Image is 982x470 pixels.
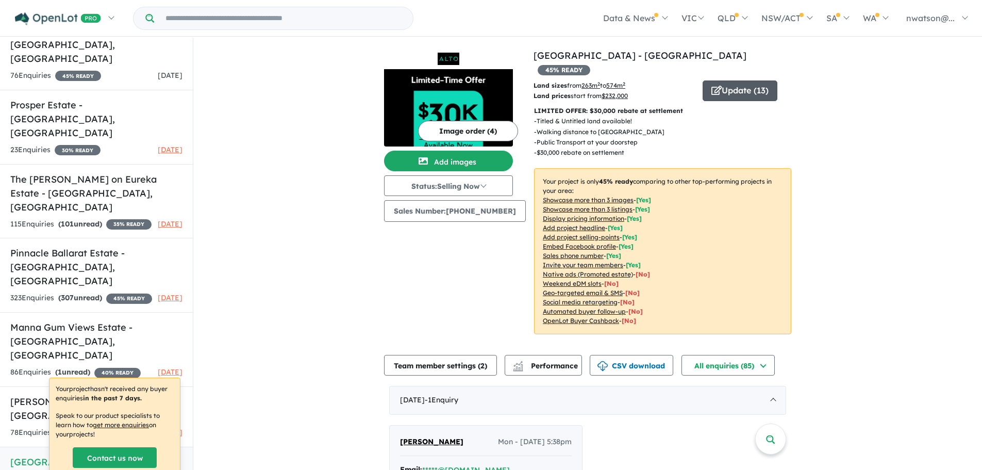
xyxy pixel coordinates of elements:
[543,270,633,278] u: Native ads (Promoted estate)
[498,436,572,448] span: Mon - [DATE] 5:38pm
[534,82,567,89] b: Land sizes
[158,145,182,154] span: [DATE]
[703,80,777,101] button: Update (13)
[58,293,102,302] strong: ( unread)
[55,145,101,155] span: 30 % READY
[384,355,497,376] button: Team member settings (2)
[906,13,955,23] span: nwatson@...
[10,24,182,66] h5: [PERSON_NAME]'s Paddock Estate - [GEOGRAPHIC_DATA] , [GEOGRAPHIC_DATA]
[534,50,746,61] a: [GEOGRAPHIC_DATA] - [GEOGRAPHIC_DATA]
[10,292,152,304] div: 323 Enquir ies
[15,12,101,25] img: Openlot PRO Logo White
[58,367,62,377] span: 1
[10,246,182,288] h5: Pinnacle Ballarat Estate - [GEOGRAPHIC_DATA] , [GEOGRAPHIC_DATA]
[635,205,650,213] span: [ Yes ]
[514,361,578,370] span: Performance
[543,289,623,297] u: Geo-targeted email & SMS
[538,65,590,75] span: 45 % READY
[10,320,182,362] h5: Manna Gum Views Estate - [GEOGRAPHIC_DATA] , [GEOGRAPHIC_DATA]
[384,200,526,222] button: Sales Number:[PHONE_NUMBER]
[534,116,673,126] p: - Titled & Untitled land available!
[534,106,791,116] p: LIMITED OFFER: $30,000 rebate at settlement
[384,151,513,171] button: Add images
[626,261,641,269] span: [ Yes ]
[10,172,182,214] h5: The [PERSON_NAME] on Eureka Estate - [GEOGRAPHIC_DATA] , [GEOGRAPHIC_DATA]
[61,219,74,229] span: 101
[400,437,463,446] span: [PERSON_NAME]
[534,137,673,148] p: - Public Transport at your doorstep
[534,168,791,334] p: Your project is only comparing to other top-performing projects in your area: - - - - - - - - - -...
[10,98,182,140] h5: Prosper Estate - [GEOGRAPHIC_DATA] , [GEOGRAPHIC_DATA]
[158,293,182,302] span: [DATE]
[513,364,523,371] img: bar-chart.svg
[581,82,600,89] u: 263 m
[56,384,174,403] p: Your project hasn't received any buyer enquiries
[543,233,620,241] u: Add project selling-points
[158,71,182,80] span: [DATE]
[10,366,141,379] div: 86 Enquir ies
[400,436,463,448] a: [PERSON_NAME]
[389,386,786,415] div: [DATE]
[106,294,152,304] span: 45 % READY
[597,81,600,87] sup: 2
[543,261,623,269] u: Invite your team members
[156,7,411,29] input: Try estate name, suburb, builder or developer
[73,447,157,468] a: Contact us now
[606,252,621,260] span: [ Yes ]
[543,298,618,306] u: Social media retargeting
[10,427,144,439] div: 78 Enquir ies
[106,219,152,230] span: 35 % READY
[681,355,775,376] button: All enquiries (85)
[604,280,619,287] span: [No]
[543,196,634,204] u: Showcase more than 3 images
[534,127,673,137] p: - Walking distance to [GEOGRAPHIC_DATA]
[534,80,695,91] p: from
[543,307,626,315] u: Automated buyer follow-up
[534,92,571,100] b: Land prices
[619,242,634,250] span: [ Yes ]
[384,175,513,196] button: Status:Selling Now
[543,252,604,260] u: Sales phone number
[388,53,509,65] img: Alto Ballarat Estate - Winter Valley Logo
[534,148,673,158] p: - $30,000 rebate on settlement
[599,177,633,185] b: 45 % ready
[636,196,651,204] span: [ Yes ]
[622,317,636,325] span: [No]
[83,394,142,402] b: in the past 7 days.
[158,367,182,377] span: [DATE]
[543,317,619,325] u: OpenLot Buyer Cashback
[534,91,695,101] p: start from
[158,219,182,229] span: [DATE]
[602,92,628,100] u: $ 232,000
[543,215,624,222] u: Display pricing information
[61,293,74,302] span: 307
[93,421,149,429] u: get more enquiries
[513,361,523,367] img: line-chart.svg
[590,355,673,376] button: CSV download
[606,82,625,89] u: 574 m
[56,411,174,439] p: Speak to our product specialists to learn how to on your projects !
[543,280,602,287] u: Weekend eDM slots
[58,219,102,229] strong: ( unread)
[10,218,152,231] div: 115 Enquir ies
[418,121,518,141] button: Image order (4)
[94,368,141,378] span: 40 % READY
[600,82,625,89] span: to
[597,361,608,371] img: download icon
[623,81,625,87] sup: 2
[543,242,616,250] u: Embed Facebook profile
[625,289,640,297] span: [No]
[425,395,458,404] span: - 1 Enquir y
[620,298,635,306] span: [No]
[384,69,513,147] img: Alto Ballarat Estate - Winter Valley
[505,355,582,376] button: Performance
[636,270,650,278] span: [No]
[627,215,642,222] span: [ Yes ]
[10,70,101,82] div: 76 Enquir ies
[10,395,182,423] h5: [PERSON_NAME] Estate - Bonshaw , [GEOGRAPHIC_DATA]
[608,224,623,232] span: [ Yes ]
[55,71,101,81] span: 45 % READY
[628,307,643,315] span: [No]
[543,205,633,213] u: Showcase more than 3 listings
[384,48,513,147] a: Alto Ballarat Estate - Winter Valley LogoAlto Ballarat Estate - Winter Valley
